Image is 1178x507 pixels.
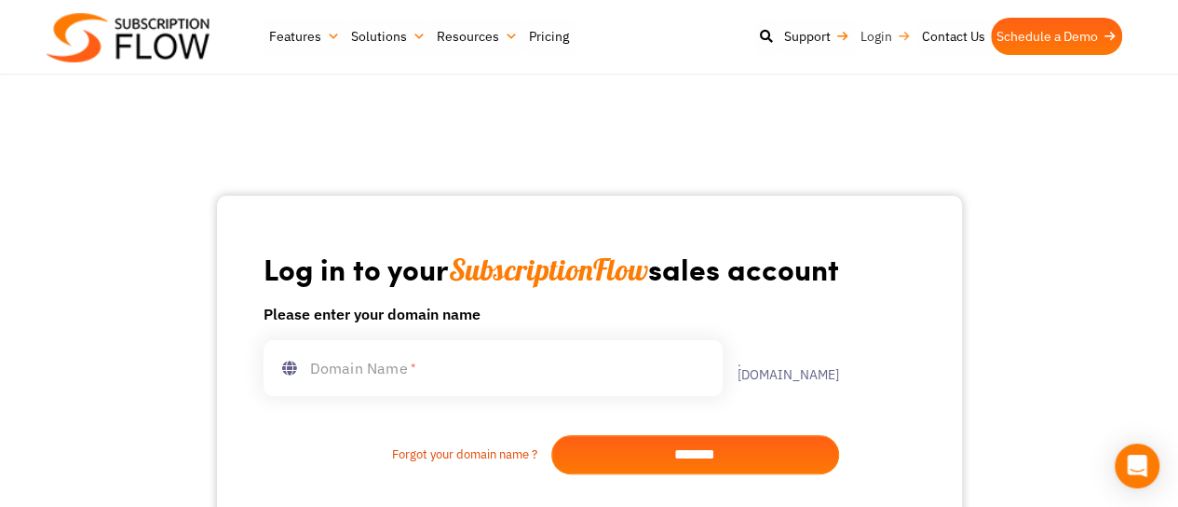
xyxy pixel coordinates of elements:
[264,18,345,55] a: Features
[855,18,916,55] a: Login
[723,355,839,381] label: .[DOMAIN_NAME]
[264,250,839,288] h1: Log in to your sales account
[345,18,431,55] a: Solutions
[264,303,839,325] h6: Please enter your domain name
[449,251,648,288] span: SubscriptionFlow
[779,18,855,55] a: Support
[991,18,1122,55] a: Schedule a Demo
[264,445,551,464] a: Forgot your domain name ?
[1115,444,1159,488] div: Open Intercom Messenger
[916,18,991,55] a: Contact Us
[47,13,210,62] img: Subscriptionflow
[431,18,523,55] a: Resources
[523,18,575,55] a: Pricing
